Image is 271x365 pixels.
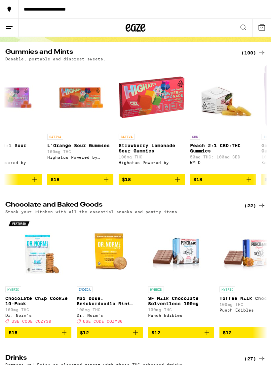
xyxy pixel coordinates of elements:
span: USE CODE COZY30 [12,319,51,324]
a: Open page for Strawberry Lemonade Sour Gummies from Highatus Powered by Cannabiotix [119,64,185,174]
h2: Chocolate and Baked Goods [5,202,233,210]
span: Hi. Need any help? [4,5,48,10]
a: (22) [244,202,266,210]
span: $18 [122,177,131,182]
div: Dr. Norm's [5,313,71,317]
h2: Gummies and Mints [5,49,233,57]
img: Dr. Norm's - Max Dose: Snickerdoodle Mini Cookie - Indica [77,217,143,283]
div: Highatus Powered by Cannabiotix [119,160,185,165]
button: Add to bag [190,174,256,185]
h2: Drinks [5,355,233,363]
button: Add to bag [77,327,143,338]
a: (27) [244,355,266,363]
div: Highatus Powered by Cannabiotix [47,155,113,159]
p: 100mg THC [47,149,113,154]
p: Peach 2:1 CBD:THC Gummies [190,143,256,153]
p: CBD [190,134,200,140]
p: Stock your kitchen with all the essential snacks and pantry items. [5,210,180,214]
p: Dosable, portable and discreet sweets. [5,57,106,61]
img: Highatus Powered by Cannabiotix - Strawberry Lemonade Sour Gummies [119,64,185,130]
img: Highatus Powered by Cannabiotix - L'Orange Sour Gummies [47,64,113,130]
p: 100mg THC [5,308,71,312]
img: WYLD - Peach 2:1 CBD:THC Gummies [190,64,256,130]
p: HYBRID [148,286,164,292]
p: SATIVA [119,134,135,140]
p: 108mg THC [77,308,143,312]
span: $12 [151,330,160,335]
a: Open page for Chocolate Chip Cookie 10-Pack from Dr. Norm's [5,217,71,327]
a: Open page for Max Dose: Snickerdoodle Mini Cookie - Indica from Dr. Norm's [77,217,143,327]
button: Add to bag [119,174,185,185]
img: Punch Edibles - SF Milk Chocolate Solventless 100mg [148,217,214,283]
p: Max Dose: Snickerdoodle Mini Cookie - Indica [77,296,143,306]
p: SATIVA [47,134,63,140]
button: Add to bag [5,327,71,338]
p: 100mg THC [148,308,214,312]
span: USE CODE COZY30 [83,319,123,324]
button: Add to bag [148,327,214,338]
span: $18 [193,177,202,182]
a: Open page for L'Orange Sour Gummies from Highatus Powered by Cannabiotix [47,64,113,174]
div: Dr. Norm's [77,313,143,317]
p: 100mg THC [119,155,185,159]
a: Open page for SF Milk Chocolate Solventless 100mg from Punch Edibles [148,217,214,327]
span: $12 [80,330,89,335]
div: Punch Edibles [148,313,214,317]
a: (100) [241,49,266,57]
span: $18 [51,177,59,182]
p: HYBRID [219,286,235,292]
p: INDICA [77,286,93,292]
p: Strawberry Lemonade Sour Gummies [119,143,185,153]
p: Chocolate Chip Cookie 10-Pack [5,296,71,306]
img: Dr. Norm's - Chocolate Chip Cookie 10-Pack [5,217,71,283]
div: WYLD [190,160,256,165]
a: Open page for Peach 2:1 CBD:THC Gummies from WYLD [190,64,256,174]
p: L'Orange Sour Gummies [47,143,113,148]
p: HYBRID [5,286,21,292]
span: $12 [223,330,232,335]
button: Add to bag [47,174,113,185]
p: 50mg THC: 100mg CBD [190,155,256,159]
p: SF Milk Chocolate Solventless 100mg [148,296,214,306]
span: $15 [9,330,18,335]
